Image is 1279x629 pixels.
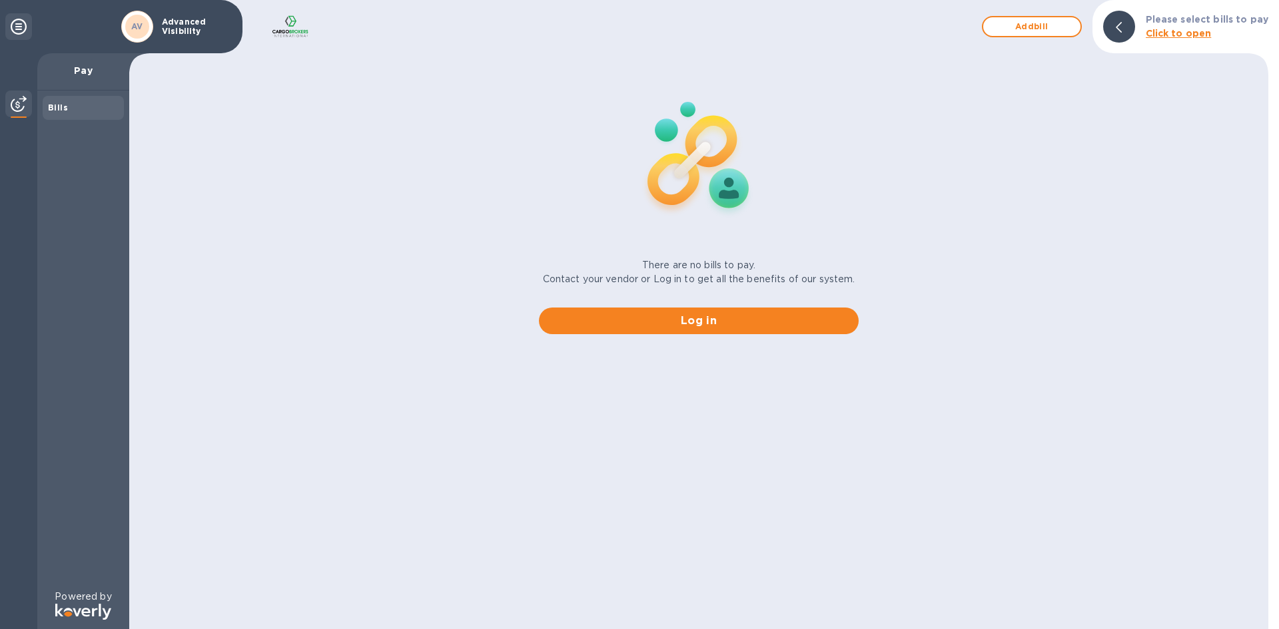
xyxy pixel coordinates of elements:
[48,64,119,77] p: Pay
[543,258,855,286] p: There are no bills to pay. Contact your vendor or Log in to get all the benefits of our system.
[162,17,228,36] p: Advanced Visibility
[539,308,859,334] button: Log in
[982,16,1082,37] button: Addbill
[131,21,143,31] b: AV
[55,590,111,604] p: Powered by
[550,313,848,329] span: Log in
[1146,28,1212,39] b: Click to open
[1146,14,1268,25] b: Please select bills to pay
[994,19,1070,35] span: Add bill
[48,103,68,112] b: Bills
[55,604,111,620] img: Logo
